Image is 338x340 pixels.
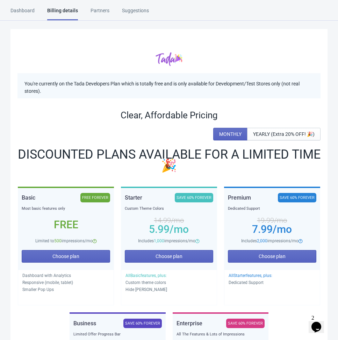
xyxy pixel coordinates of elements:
div: DISCOUNTED PLANS AVAILABLE FOR A LIMITED TIME 🎉 [17,149,321,171]
p: Hide [PERSON_NAME] [125,286,213,293]
div: SAVE 60% FOREVER [123,319,162,328]
button: Choose plan [228,250,316,263]
div: Most basic features only [22,205,110,212]
div: Clear, Affordable Pricing [17,110,321,121]
div: SAVE 60% FOREVER [226,319,265,328]
div: Billing details [47,7,78,20]
button: Choose plan [125,250,213,263]
span: Choose plan [156,254,182,259]
div: Free [22,222,110,228]
div: Partners [91,7,109,19]
p: Smaller Pop Ups [22,286,109,293]
div: Basic [22,193,35,202]
button: Choose plan [22,250,110,263]
div: 19.99 /mo [228,217,316,223]
div: 5.99 [125,227,213,232]
span: All Starter features, plus: [229,273,272,278]
p: Dedicated Support [229,279,316,286]
div: You're currently on the Tada Developers Plan which is totally free and is only available for Deve... [17,73,321,98]
div: Dashboard [10,7,35,19]
span: MONTHLY [219,131,242,137]
div: Starter [125,193,142,202]
div: FREE FOREVER [80,193,110,202]
span: 2,000 [257,238,267,243]
div: Limited Offer Progress Bar [73,331,162,338]
p: Dashboard with Analytics [22,272,109,279]
span: /mo [170,223,189,235]
div: Business [73,319,96,328]
span: Choose plan [259,254,286,259]
div: All The Features & Lots of Impressions [177,331,265,338]
button: YEARLY (Extra 20% OFF! 🎉) [247,128,321,140]
span: Includes impressions/mo [241,238,299,243]
div: Premium [228,193,251,202]
button: MONTHLY [213,128,247,140]
img: tadacolor.png [156,52,182,66]
span: 1,000 [154,238,164,243]
div: Custom Theme Colors [125,205,213,212]
div: Limited to impressions/mo [22,237,110,244]
div: Dedicated Support [228,205,316,212]
div: Suggestions [122,7,149,19]
div: 7.99 [228,227,316,232]
span: Choose plan [52,254,79,259]
iframe: chat widget [309,312,331,333]
span: YEARLY (Extra 20% OFF! 🎉) [253,131,315,137]
span: All Basic features, plus: [125,273,167,278]
div: SAVE 60% FOREVER [175,193,213,202]
div: SAVE 60% FOREVER [278,193,316,202]
p: Responsive (mobile, tablet) [22,279,109,286]
div: Enterprise [177,319,202,328]
span: /mo [273,223,292,235]
span: 500 [54,238,62,243]
div: 14.99 /mo [125,217,213,223]
span: Includes impressions/mo [138,238,195,243]
p: Custom theme colors [125,279,213,286]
